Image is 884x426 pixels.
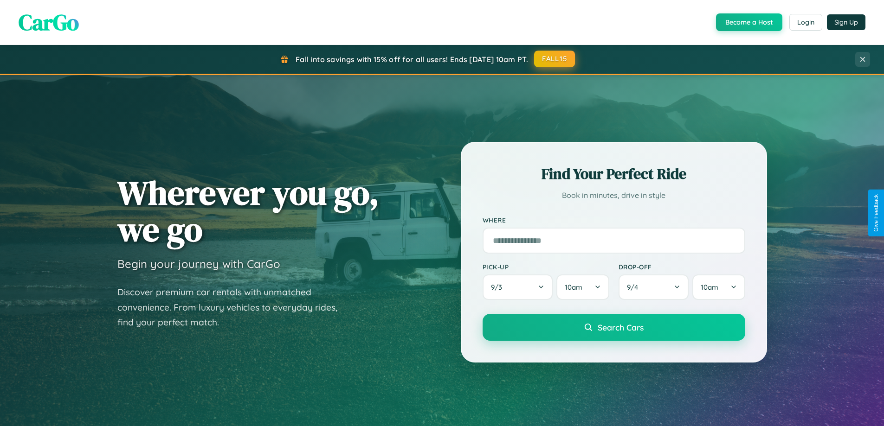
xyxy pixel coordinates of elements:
[483,189,745,202] p: Book in minutes, drive in style
[556,274,609,300] button: 10am
[117,257,280,271] h3: Begin your journey with CarGo
[627,283,643,292] span: 9 / 4
[117,285,349,330] p: Discover premium car rentals with unmatched convenience. From luxury vehicles to everyday rides, ...
[483,274,553,300] button: 9/3
[701,283,718,292] span: 10am
[483,164,745,184] h2: Find Your Perfect Ride
[692,274,745,300] button: 10am
[19,7,79,38] span: CarGo
[716,13,782,31] button: Become a Host
[117,174,379,248] h1: Wherever you go, we go
[598,322,644,332] span: Search Cars
[534,51,575,67] button: FALL15
[789,14,822,31] button: Login
[483,314,745,341] button: Search Cars
[483,216,745,224] label: Where
[296,55,528,64] span: Fall into savings with 15% off for all users! Ends [DATE] 10am PT.
[483,263,609,271] label: Pick-up
[491,283,507,292] span: 9 / 3
[619,274,689,300] button: 9/4
[619,263,745,271] label: Drop-off
[565,283,582,292] span: 10am
[873,194,879,232] div: Give Feedback
[827,14,865,30] button: Sign Up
